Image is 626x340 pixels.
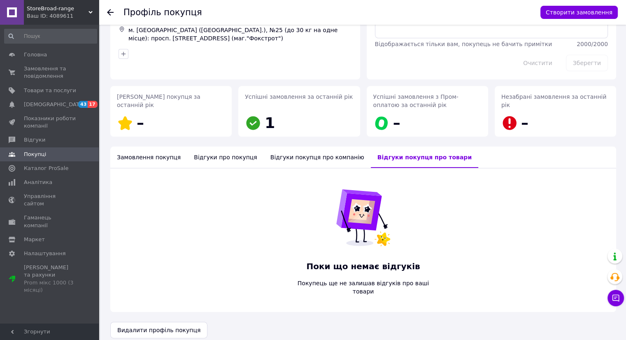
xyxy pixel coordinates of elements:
[24,264,76,294] span: [PERSON_NAME] та рахунки
[296,279,431,296] span: Покупець ще не залишав відгуків про ваші товари
[24,115,76,130] span: Показники роботи компанії
[110,147,187,168] div: Замовлення покупця
[24,165,68,172] span: Каталог ProSale
[24,236,45,243] span: Маркет
[521,114,528,131] span: –
[187,147,263,168] div: Відгуки про покупця
[371,147,478,168] div: Відгуки покупця про товари
[137,114,144,131] span: –
[607,290,624,306] button: Чат з покупцем
[245,93,353,100] span: Успішні замовлення за останній рік
[264,147,371,168] div: Відгуки покупця про компанію
[375,41,552,47] span: Відображається тільки вам, покупець не бачить примітки
[88,101,97,108] span: 17
[24,250,66,257] span: Налаштування
[78,101,88,108] span: 43
[577,41,608,47] span: 2000 / 2000
[393,114,400,131] span: –
[127,24,354,44] div: м. [GEOGRAPHIC_DATA] ([GEOGRAPHIC_DATA].), №25 (до 30 кг на одне місце): просп. [STREET_ADDRESS] ...
[24,214,76,229] span: Гаманець компанії
[373,93,458,108] span: Успішні замовлення з Пром-оплатою за останній рік
[24,101,85,108] span: [DEMOGRAPHIC_DATA]
[24,136,45,144] span: Відгуки
[24,179,52,186] span: Аналітика
[24,151,46,158] span: Покупці
[27,12,99,20] div: Ваш ID: 4089611
[4,29,97,44] input: Пошук
[27,5,88,12] span: StoreBroad-range
[24,65,76,80] span: Замовлення та повідомлення
[330,185,396,251] img: Поки що немає відгуків
[24,51,47,58] span: Головна
[123,7,202,17] h1: Профіль покупця
[117,93,200,108] span: [PERSON_NAME] покупця за останній рік
[296,261,431,272] span: Поки що немає відгуків
[24,279,76,294] div: Prom мікс 1000 (3 місяці)
[265,114,275,131] span: 1
[110,322,207,338] button: Видалити профіль покупця
[107,8,114,16] div: Повернутися назад
[501,93,607,108] span: Незабрані замовлення за останній рік
[24,87,76,94] span: Товари та послуги
[24,193,76,207] span: Управління сайтом
[540,6,618,19] button: Створити замовлення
